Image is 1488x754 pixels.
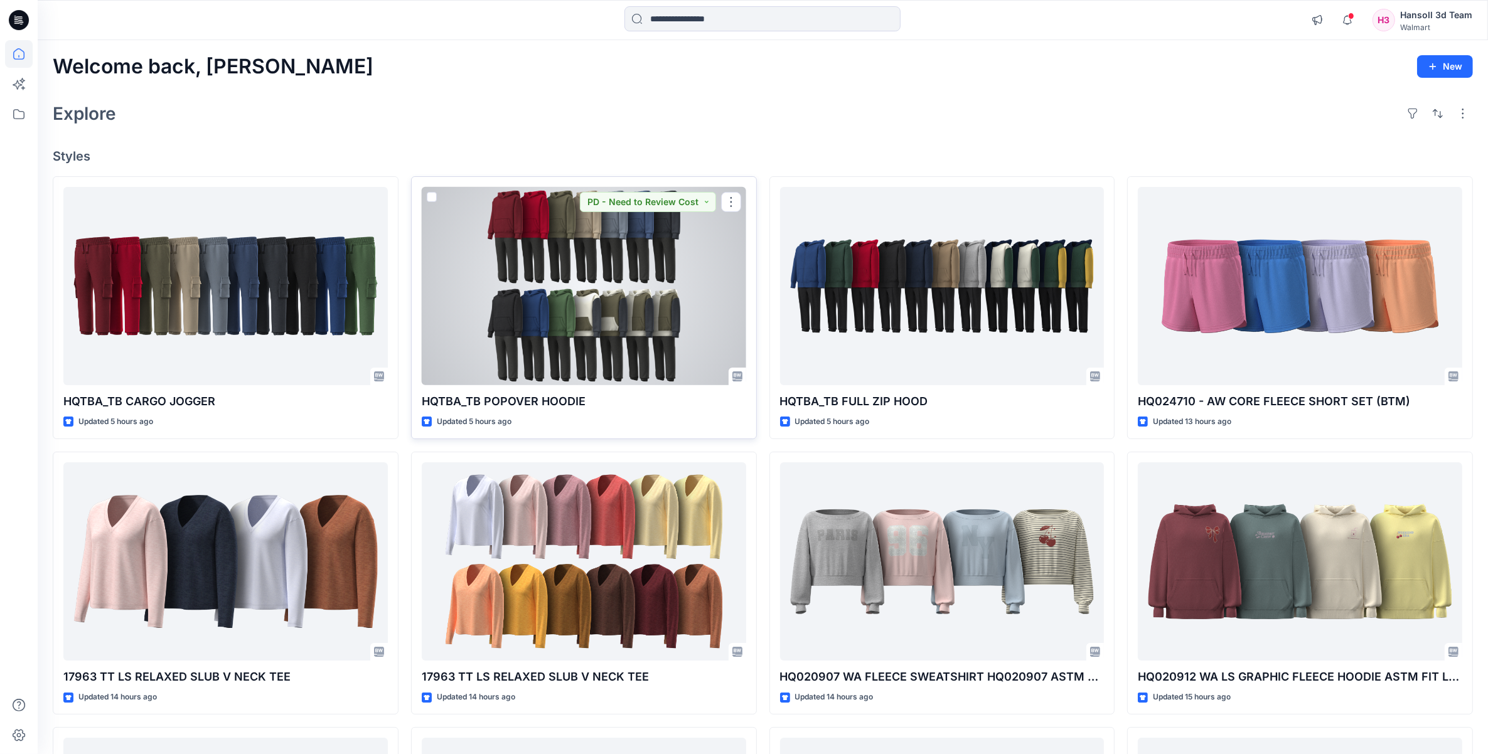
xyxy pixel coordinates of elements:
[795,415,870,428] p: Updated 5 hours ago
[63,462,388,661] a: 17963 TT LS RELAXED SLUB V NECK TEE
[1138,187,1462,386] a: HQ024710 - AW CORE FLEECE SHORT SET (BTM)
[1138,668,1462,686] p: HQ020912 WA LS GRAPHIC FLEECE HOODIE ASTM FIT L(10/12)
[1153,691,1231,704] p: Updated 15 hours ago
[780,187,1105,386] a: HQTBA_TB FULL ZIP HOOD
[1417,55,1473,78] button: New
[422,462,746,661] a: 17963 TT LS RELAXED SLUB V NECK TEE
[78,415,153,428] p: Updated 5 hours ago
[795,691,874,704] p: Updated 14 hours ago
[53,104,116,124] h2: Explore
[1400,8,1472,23] div: Hansoll 3d Team
[53,55,373,78] h2: Welcome back, [PERSON_NAME]
[780,668,1105,686] p: HQ020907 WA FLEECE SWEATSHIRT HQ020907 ASTM FIT L(10/12)
[1373,9,1395,31] div: H3
[422,668,746,686] p: 17963 TT LS RELAXED SLUB V NECK TEE
[78,691,157,704] p: Updated 14 hours ago
[63,668,388,686] p: 17963 TT LS RELAXED SLUB V NECK TEE
[780,393,1105,410] p: HQTBA_TB FULL ZIP HOOD
[53,149,1473,164] h4: Styles
[422,393,746,410] p: HQTBA_TB POPOVER HOODIE
[1400,23,1472,32] div: Walmart
[63,187,388,386] a: HQTBA_TB CARGO JOGGER
[1138,462,1462,661] a: HQ020912 WA LS GRAPHIC FLEECE HOODIE ASTM FIT L(10/12)
[63,393,388,410] p: HQTBA_TB CARGO JOGGER
[780,462,1105,661] a: HQ020907 WA FLEECE SWEATSHIRT HQ020907 ASTM FIT L(10/12)
[437,691,515,704] p: Updated 14 hours ago
[422,187,746,386] a: HQTBA_TB POPOVER HOODIE
[1153,415,1231,428] p: Updated 13 hours ago
[437,415,511,428] p: Updated 5 hours ago
[1138,393,1462,410] p: HQ024710 - AW CORE FLEECE SHORT SET (BTM)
